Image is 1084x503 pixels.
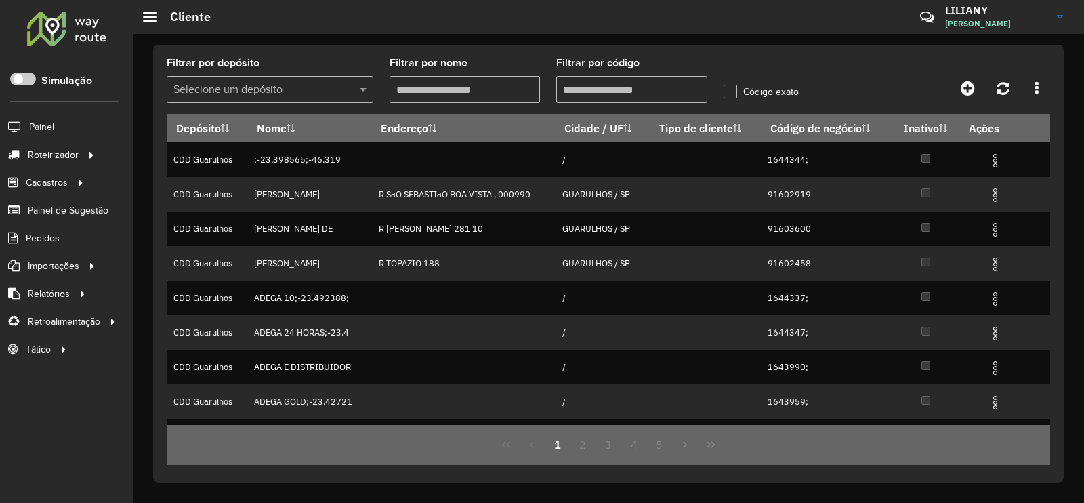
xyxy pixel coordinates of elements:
td: ADEGA 10;-23.492388; [247,281,372,315]
td: CDD Guarulhos [167,315,247,350]
td: 1644347; [761,315,892,350]
span: Painel [29,120,54,134]
span: Retroalimentação [28,315,100,329]
td: ADEGA E DISTRIBUIDOR [247,350,372,384]
h3: LILIANY [945,4,1047,17]
td: 1643990; [761,350,892,384]
td: ADEGA GOLD;-23.42721 [247,384,372,419]
label: Filtrar por código [556,55,640,71]
td: ;-23.398565;-46.319 [247,142,372,177]
td: / [555,142,650,177]
td: 1644337; [761,281,892,315]
td: 1644044; [761,419,892,454]
td: [PERSON_NAME] [247,177,372,212]
button: 5 [647,432,673,458]
button: 2 [570,432,596,458]
td: 91603600 [761,212,892,246]
td: CDD Guarulhos [167,281,247,315]
span: [PERSON_NAME] [945,18,1047,30]
label: Filtrar por depósito [167,55,259,71]
td: CDD Guarulhos [167,419,247,454]
td: [PERSON_NAME] DE [247,212,372,246]
td: ADEGA 24 HORAS;-23.4 [247,315,372,350]
td: R [PERSON_NAME] 281 10 [371,212,555,246]
span: Pedidos [26,231,60,245]
span: Painel de Sugestão [28,203,108,218]
td: ADEGA JJ;-23.452387; [247,419,372,454]
h2: Cliente [157,9,211,24]
td: 91602919 [761,177,892,212]
span: Importações [28,259,79,273]
span: Tático [26,342,51,357]
td: CDD Guarulhos [167,177,247,212]
td: CDD Guarulhos [167,350,247,384]
button: 1 [545,432,570,458]
td: / [555,384,650,419]
span: Relatórios [28,287,70,301]
a: Contato Rápido [913,3,942,32]
td: R TOPAZIO 188 [371,246,555,281]
label: Código exato [724,85,799,99]
button: 3 [596,432,621,458]
button: Next Page [672,432,698,458]
th: Endereço [371,114,555,142]
td: / [555,350,650,384]
th: Nome [247,114,372,142]
th: Cidade / UF [555,114,650,142]
td: GUARULHOS / SP [555,246,650,281]
td: CDD Guarulhos [167,384,247,419]
td: CDD Guarulhos [167,246,247,281]
td: 1643959; [761,384,892,419]
th: Depósito [167,114,247,142]
td: GUARULHOS / SP [555,212,650,246]
button: Last Page [698,432,724,458]
th: Código de negócio [761,114,892,142]
td: / [555,281,650,315]
td: 91602458 [761,246,892,281]
td: CDD Guarulhos [167,212,247,246]
td: / [555,315,650,350]
button: 4 [621,432,647,458]
th: Inativo [892,114,960,142]
td: R SaO SEBASTIaO BOA VISTA , 000990 [371,177,555,212]
td: GUARULHOS / SP [555,177,650,212]
td: / [555,419,650,454]
td: 1644344; [761,142,892,177]
td: CDD Guarulhos [167,142,247,177]
td: [PERSON_NAME] [247,246,372,281]
span: Roteirizador [28,148,79,162]
th: Ações [960,114,1041,142]
label: Simulação [41,73,92,89]
th: Tipo de cliente [650,114,761,142]
label: Filtrar por nome [390,55,467,71]
span: Cadastros [26,176,68,190]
